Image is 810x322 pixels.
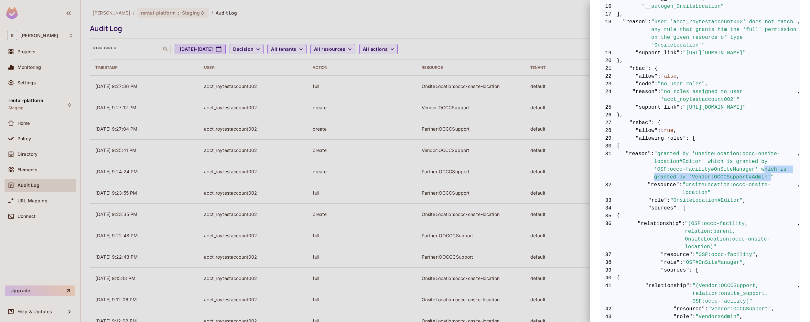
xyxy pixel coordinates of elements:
[654,80,658,88] span: :
[661,72,677,80] span: false
[680,103,683,111] span: :
[680,49,683,57] span: :
[797,181,800,197] span: ,
[797,88,800,103] span: ,
[674,305,705,313] span: "resource"
[743,197,746,204] span: ,
[636,103,680,111] span: "support_link"
[600,197,617,204] span: 33
[600,111,800,119] span: },
[600,259,617,266] span: 38
[658,80,705,88] span: "no_user_roles"
[670,197,743,204] span: "OnsiteLocation#Editor"
[667,197,670,204] span: :
[600,274,617,282] span: 40
[689,266,698,274] span: : [
[600,282,617,305] span: 41
[685,220,797,251] span: "(OSF:occc-facility, relation:parent, OnsiteLocation:occc-onsite-location)"
[600,212,617,220] span: 35
[600,251,617,259] span: 37
[600,220,617,251] span: 36
[600,274,800,282] span: {
[661,266,689,274] span: "sources"
[797,18,800,49] span: ,
[648,18,651,49] span: :
[638,220,682,251] span: "relationship"
[651,150,654,181] span: :
[600,119,617,127] span: 27
[648,204,677,212] span: "sources"
[600,142,800,150] span: {
[600,80,617,88] span: 23
[645,282,689,305] span: "relationship"
[600,127,617,134] span: 28
[626,150,651,181] span: "reason"
[797,150,800,181] span: ,
[676,72,680,80] span: ,
[636,72,658,80] span: "allow"
[797,282,800,305] span: ,
[755,251,759,259] span: ,
[642,3,724,10] span: "__autogen_OnsiteLocation"
[600,134,617,142] span: 29
[600,65,617,72] span: 21
[651,119,661,127] span: : {
[600,103,617,111] span: 25
[679,181,682,197] span: :
[674,127,677,134] span: ,
[636,134,686,142] span: "allowing_roles"
[600,10,800,18] span: ],
[683,259,743,266] span: "OSF#OnSiteManager"
[629,65,648,72] span: "rbac"
[661,127,674,134] span: true
[600,313,617,321] span: 43
[696,313,740,321] span: "Vendor#Admin"
[600,142,617,150] span: 30
[651,18,797,49] span: "user 'acct_roytestaccount002' does not match any rule that grants him the 'full' permission on t...
[600,204,617,212] span: 34
[661,88,797,103] span: "no roles assigned to user 'acct_roytestaccount002'"
[705,80,708,88] span: ,
[674,313,693,321] span: "role"
[680,259,683,266] span: :
[600,18,617,49] span: 18
[692,313,696,321] span: :
[632,88,658,103] span: "reason"
[629,119,651,127] span: "rebac"
[600,49,617,57] span: 19
[600,212,800,220] span: {
[600,305,617,313] span: 42
[658,127,661,134] span: :
[600,72,617,80] span: 22
[682,220,685,251] span: :
[600,266,617,274] span: 39
[676,204,686,212] span: : [
[771,305,774,313] span: ,
[636,49,680,57] span: "support_link"
[658,88,661,103] span: :
[600,88,617,103] span: 24
[693,282,797,305] span: "(Vendor:OCCCSupport, relation:onsite_support, OSF:occc-facility)"
[705,305,708,313] span: :
[683,49,746,57] span: "[URL][DOMAIN_NAME]"
[743,259,746,266] span: ,
[600,3,617,10] span: 16
[600,181,617,197] span: 32
[648,181,679,197] span: "resource"
[708,305,771,313] span: "Vendor:OCCCSupport"
[636,127,658,134] span: "allow"
[740,313,743,321] span: ,
[600,111,617,119] span: 26
[600,57,800,65] span: },
[600,57,617,65] span: 20
[661,259,680,266] span: "role"
[686,134,696,142] span: : [
[648,197,667,204] span: "role"
[654,150,797,181] span: "granted by 'OnsiteLocation:occc-onsite-location#Editor' which is granted by 'OSF:occc-facility#O...
[683,103,746,111] span: "[URL][DOMAIN_NAME]"
[636,80,655,88] span: "code"
[661,251,693,259] span: "resource"
[658,72,661,80] span: :
[648,65,658,72] span: : {
[623,18,648,49] span: "reason"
